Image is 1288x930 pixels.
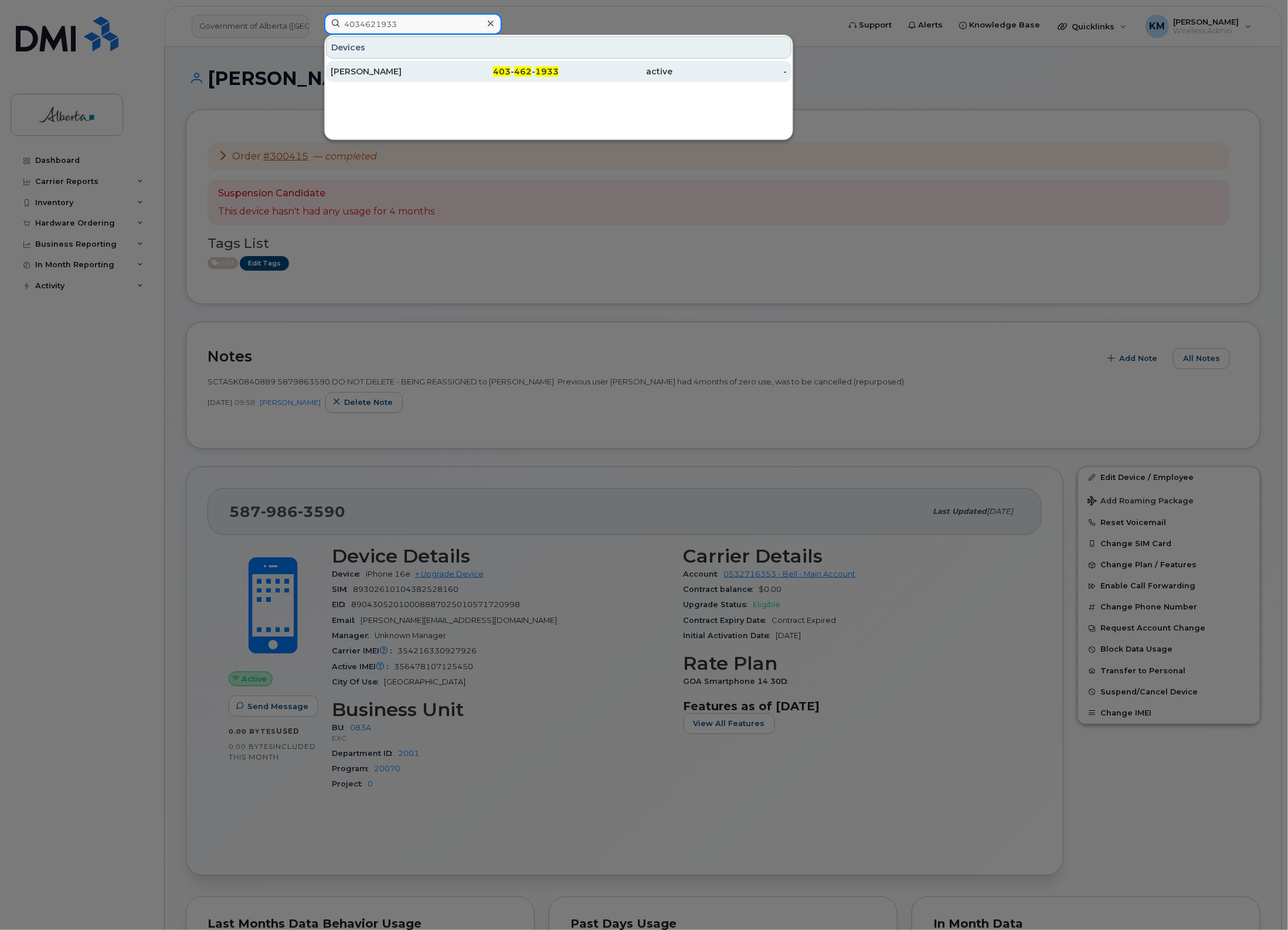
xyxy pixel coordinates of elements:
[326,36,791,59] div: Devices
[493,66,511,77] span: 403
[326,61,791,82] a: [PERSON_NAME]403-462-1933active-
[331,66,445,77] div: [PERSON_NAME]
[673,66,787,77] div: -
[559,66,673,77] div: active
[514,66,532,77] span: 462
[445,66,559,77] div: - -
[535,66,559,77] span: 1933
